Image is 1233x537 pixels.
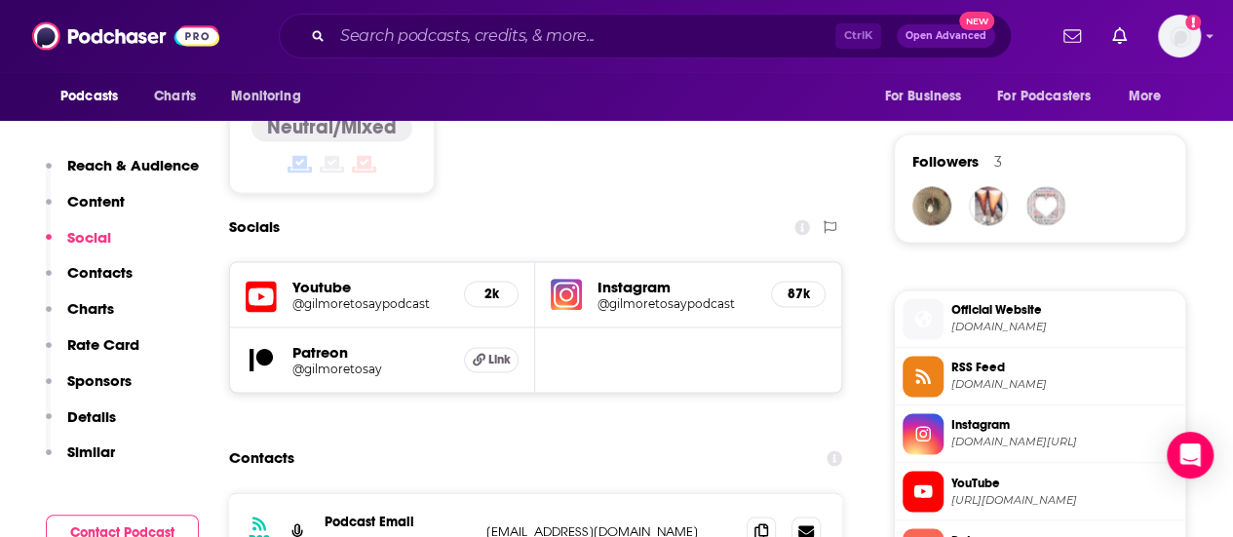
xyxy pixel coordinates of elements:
h5: 2k [481,286,502,302]
p: Reach & Audience [67,156,199,174]
span: feeds.megaphone.fm [951,377,1177,392]
button: open menu [1115,78,1186,115]
button: open menu [47,78,143,115]
button: Rate Card [46,335,139,371]
span: Charts [154,83,196,110]
span: redcircle.com [951,320,1177,334]
span: For Business [884,83,961,110]
p: Charts [67,299,114,318]
img: Podchaser - Follow, Share and Rate Podcasts [32,18,219,55]
span: For Podcasters [997,83,1091,110]
img: User Profile [1158,15,1201,58]
img: beatrizcruzbarbosa [912,186,951,225]
span: Monitoring [231,83,300,110]
img: simphanna [969,186,1008,225]
a: Charts [141,78,208,115]
div: Open Intercom Messenger [1167,432,1214,479]
button: Social [46,228,111,264]
svg: Add a profile image [1185,15,1201,30]
a: Instagram[DOMAIN_NAME][URL] [903,413,1177,454]
h4: Neutral/Mixed [267,115,397,139]
h5: Instagram [597,278,754,296]
div: Search podcasts, credits, & more... [279,14,1012,58]
span: Instagram [951,416,1177,434]
p: Details [67,407,116,426]
button: Contacts [46,263,133,299]
button: Details [46,407,116,443]
span: New [959,12,994,30]
p: Contacts [67,263,133,282]
span: More [1129,83,1162,110]
span: Ctrl K [835,23,881,49]
span: instagram.com/gilmoretosaypodcast [951,435,1177,449]
button: Similar [46,442,115,479]
button: Open AdvancedNew [897,24,995,48]
a: YouTube[URL][DOMAIN_NAME] [903,471,1177,512]
a: Official Website[DOMAIN_NAME] [903,298,1177,339]
img: catestradleyicloud.com [1026,186,1065,225]
span: Link [488,352,511,367]
p: Sponsors [67,371,132,390]
p: Rate Card [67,335,139,354]
a: Link [464,347,519,372]
span: YouTube [951,474,1177,491]
span: Open Advanced [905,31,986,41]
button: open menu [870,78,985,115]
span: Podcasts [60,83,118,110]
button: Reach & Audience [46,156,199,192]
p: Podcast Email [325,513,471,529]
h2: Socials [229,209,280,246]
button: Sponsors [46,371,132,407]
a: @gilmoretosaypodcast [597,296,754,311]
div: 3 [994,153,1002,171]
h5: Youtube [292,278,448,296]
button: Charts [46,299,114,335]
span: Logged in as AtriaBooks [1158,15,1201,58]
a: @gilmoretosay [292,362,448,376]
h2: Contacts [229,440,294,477]
a: RSS Feed[DOMAIN_NAME] [903,356,1177,397]
img: iconImage [551,279,582,310]
span: https://www.youtube.com/@gilmoretosaypodcast [951,492,1177,507]
button: Content [46,192,125,228]
p: Similar [67,442,115,461]
span: RSS Feed [951,359,1177,376]
a: Show notifications dropdown [1104,19,1135,53]
h5: Patreon [292,343,448,362]
button: open menu [984,78,1119,115]
input: Search podcasts, credits, & more... [332,20,835,52]
button: open menu [217,78,326,115]
p: Social [67,228,111,247]
span: Followers [912,152,979,171]
a: Show notifications dropdown [1056,19,1089,53]
span: Official Website [951,301,1177,319]
p: Content [67,192,125,211]
h5: 87k [788,286,809,302]
button: Show profile menu [1158,15,1201,58]
a: @gilmoretosaypodcast [292,296,448,311]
